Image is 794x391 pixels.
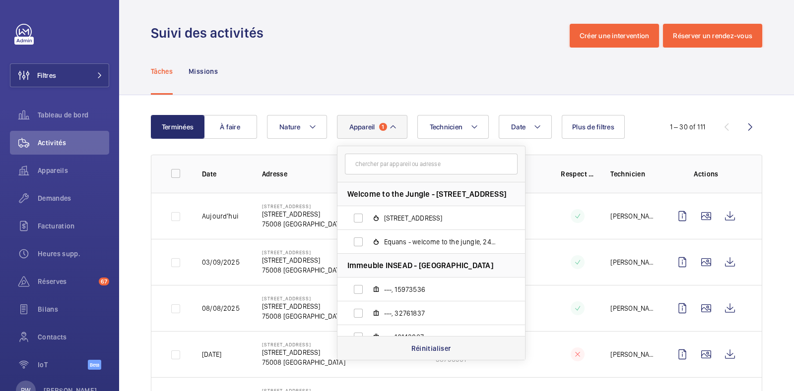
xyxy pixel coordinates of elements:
div: 1 – 30 of 111 [670,122,705,132]
p: [STREET_ADDRESS] [262,341,345,347]
p: [STREET_ADDRESS] [262,249,345,255]
span: Contacts [38,332,109,342]
p: Actions [670,169,742,179]
span: Immeuble INSEAD - [GEOGRAPHIC_DATA] [347,260,493,271]
button: Filtres [10,63,109,87]
p: [STREET_ADDRESS] [262,255,345,265]
p: [PERSON_NAME] [610,303,655,313]
button: Terminées [151,115,204,139]
span: Demandes [38,193,109,203]
p: 75008 [GEOGRAPHIC_DATA] [262,311,345,321]
span: [STREET_ADDRESS] [384,213,499,223]
span: 1 [379,123,387,131]
span: Technicien [430,123,463,131]
span: Activités [38,138,109,148]
p: [PERSON_NAME] [610,349,655,359]
span: Welcome to the Jungle - [STREET_ADDRESS] [347,189,507,199]
p: Respect délai [561,169,595,179]
span: Heures supp. [38,249,109,259]
button: Créer une intervention [570,24,660,48]
button: Réserver un rendez-vous [663,24,762,48]
p: 75008 [GEOGRAPHIC_DATA] [262,219,345,229]
span: ---, 15973536 [384,284,499,294]
p: [PERSON_NAME] [610,257,655,267]
p: Tâches [151,66,173,76]
p: Technicien [610,169,655,179]
p: Aujourd'hui [202,211,239,221]
span: ---, 16143087 [384,332,499,342]
p: Missions [189,66,218,76]
span: IoT [38,360,88,370]
p: [STREET_ADDRESS] [262,301,345,311]
button: Appareil1 [337,115,407,139]
p: 03/09/2025 [202,257,240,267]
p: [STREET_ADDRESS] [262,203,345,209]
span: Réserves [38,277,95,286]
span: Nature [279,123,301,131]
span: Appareils [38,166,109,175]
p: Adresse [262,169,396,179]
p: Date [202,169,246,179]
span: Bilans [38,304,109,314]
span: Appareil [349,123,375,131]
p: [STREET_ADDRESS] [262,347,345,357]
h1: Suivi des activités [151,24,269,42]
button: Nature [267,115,327,139]
p: Réinitialiser [411,343,451,353]
p: [DATE] [202,349,221,359]
button: À faire [203,115,257,139]
span: Equans - welcome to the jungle, 24420676 [384,237,499,247]
button: Plus de filtres [562,115,625,139]
span: Filtres [37,70,56,80]
p: [STREET_ADDRESS] [262,209,345,219]
button: Date [499,115,552,139]
p: 75008 [GEOGRAPHIC_DATA] [262,265,345,275]
input: Chercher par appareil ou adresse [345,154,518,174]
span: Plus de filtres [572,123,614,131]
span: 67 [99,278,109,285]
p: [PERSON_NAME] [610,211,655,221]
span: Date [511,123,526,131]
p: [STREET_ADDRESS] [262,295,345,301]
span: Facturation [38,221,109,231]
button: Technicien [417,115,489,139]
p: 08/08/2025 [202,303,240,313]
span: ---, 32761837 [384,308,499,318]
p: 75008 [GEOGRAPHIC_DATA] [262,357,345,367]
span: Beta [88,360,101,370]
span: Tableau de bord [38,110,109,120]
